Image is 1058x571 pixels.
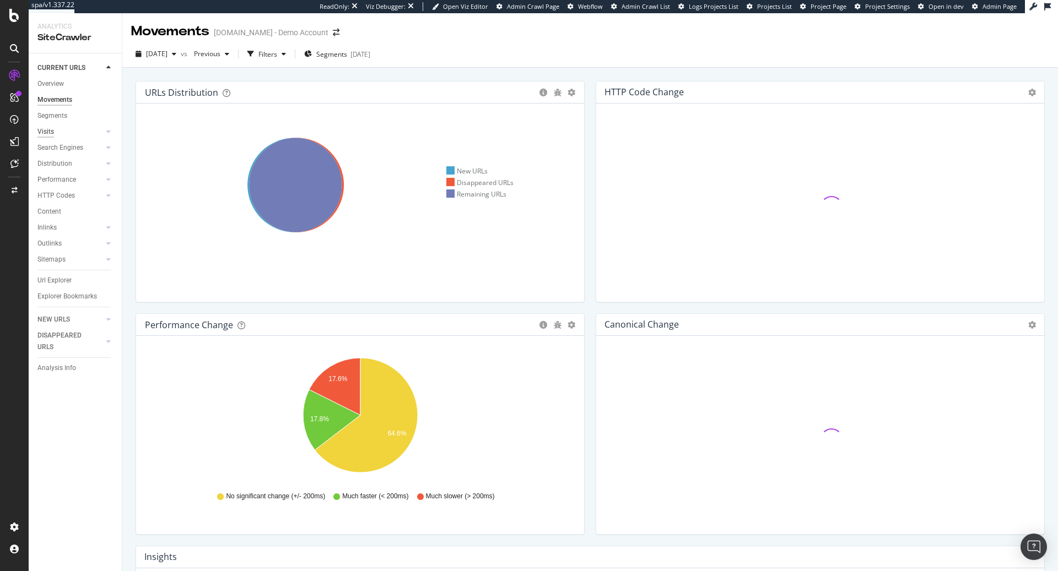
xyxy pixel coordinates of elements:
[604,85,684,100] h4: HTTP Code Change
[37,142,83,154] div: Search Engines
[443,2,488,10] span: Open Viz Editor
[568,321,575,329] div: gear
[37,330,103,353] a: DISAPPEARED URLS
[37,238,62,249] div: Outlinks
[243,45,290,63] button: Filters
[446,189,507,199] div: Remaining URLs
[37,62,103,74] a: CURRENT URLS
[37,275,114,286] a: Url Explorer
[37,174,76,186] div: Performance
[37,174,103,186] a: Performance
[37,362,114,374] a: Analysis Info
[757,2,792,10] span: Projects List
[387,429,406,437] text: 64.6%
[800,2,846,11] a: Project Page
[37,78,114,90] a: Overview
[350,50,370,59] div: [DATE]
[328,376,347,383] text: 17.6%
[37,206,114,217] a: Content
[145,354,576,481] svg: A chart.
[37,222,57,233] div: Inlinks
[37,190,75,202] div: HTTP Codes
[333,29,339,36] div: arrow-right-arrow-left
[507,2,559,10] span: Admin Crawl Page
[865,2,910,10] span: Project Settings
[37,94,114,106] a: Movements
[432,2,488,11] a: Open Viz Editor
[258,50,277,59] div: Filters
[146,49,168,58] span: 2025 Sep. 8th
[929,2,964,10] span: Open in dev
[37,330,93,353] div: DISAPPEARED URLS
[37,78,64,90] div: Overview
[604,317,679,332] h4: Canonical Change
[37,222,103,233] a: Inlinks
[190,49,220,58] span: Previous
[689,2,738,10] span: Logs Projects List
[811,2,846,10] span: Project Page
[855,2,910,11] a: Project Settings
[37,190,103,202] a: HTTP Codes
[553,321,562,329] div: bug
[37,238,103,249] a: Outlinks
[310,416,329,423] text: 17.8%
[37,62,85,74] div: CURRENT URLS
[446,166,488,176] div: New URLs
[446,178,514,187] div: Disappeared URLs
[37,126,54,138] div: Visits
[1028,321,1036,329] i: Options
[131,22,209,41] div: Movements
[320,2,349,11] div: ReadOnly:
[37,314,70,325] div: NEW URLS
[972,2,1017,11] a: Admin Page
[145,87,218,98] div: URLs Distribution
[747,2,792,11] a: Projects List
[190,45,234,63] button: Previous
[342,492,408,501] span: Much faster (< 200ms)
[539,89,548,96] div: circle-info
[37,291,114,302] a: Explorer Bookmarks
[539,321,548,329] div: circle-info
[366,2,406,11] div: Viz Debugger:
[226,492,325,501] span: No significant change (+/- 200ms)
[37,110,67,122] div: Segments
[300,45,375,63] button: Segments[DATE]
[983,2,1017,10] span: Admin Page
[37,142,103,154] a: Search Engines
[568,89,575,96] div: gear
[426,492,495,501] span: Much slower (> 200ms)
[37,254,66,265] div: Sitemaps
[37,158,72,170] div: Distribution
[496,2,559,11] a: Admin Crawl Page
[145,319,233,330] div: Performance Change
[622,2,670,10] span: Admin Crawl List
[144,550,177,564] h4: Insights
[578,2,603,10] span: Webflow
[37,206,61,217] div: Content
[316,50,347,59] span: Segments
[553,89,562,96] div: bug
[37,254,103,265] a: Sitemaps
[37,94,72,106] div: Movements
[37,126,103,138] a: Visits
[918,2,964,11] a: Open in dev
[214,27,328,38] div: [DOMAIN_NAME] - Demo Account
[678,2,738,11] a: Logs Projects List
[1028,89,1036,96] i: Options
[37,110,114,122] a: Segments
[37,275,72,286] div: Url Explorer
[611,2,670,11] a: Admin Crawl List
[37,22,113,31] div: Analytics
[131,45,181,63] button: [DATE]
[37,314,103,325] a: NEW URLS
[37,362,76,374] div: Analysis Info
[1021,534,1047,560] div: Open Intercom Messenger
[181,49,190,58] span: vs
[37,158,103,170] a: Distribution
[568,2,603,11] a: Webflow
[37,291,97,302] div: Explorer Bookmarks
[37,31,113,44] div: SiteCrawler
